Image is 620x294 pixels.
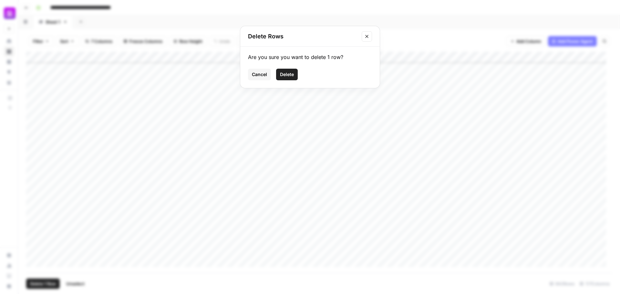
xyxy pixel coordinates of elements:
[248,69,271,80] button: Cancel
[248,53,372,61] div: Are you sure you want to delete 1 row?
[362,31,372,42] button: Close modal
[280,71,294,78] span: Delete
[252,71,267,78] span: Cancel
[276,69,298,80] button: Delete
[248,32,358,41] h2: Delete Rows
